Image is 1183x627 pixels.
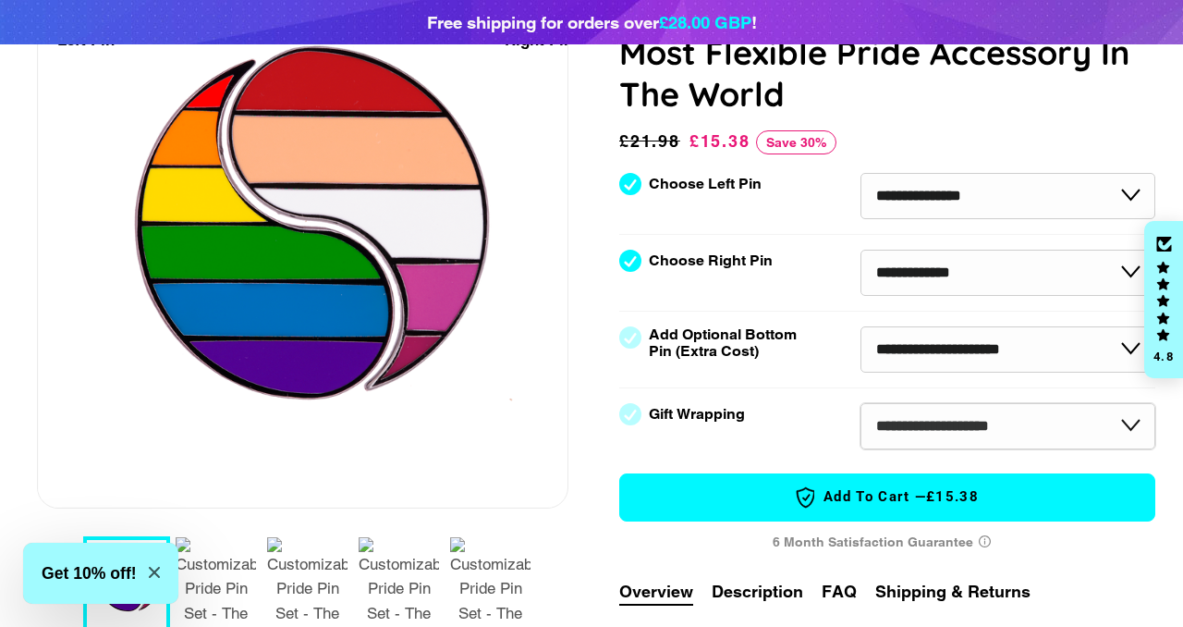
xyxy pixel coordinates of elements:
button: Description [712,579,803,604]
div: Free shipping for orders over ! [427,9,757,35]
div: Click to open Judge.me floating reviews tab [1144,221,1183,378]
div: 4.8 [1153,350,1175,363]
span: £28.00 GBP [659,12,751,32]
span: Add to Cart — [648,486,1127,510]
label: Add Optional Bottom Pin (Extra Cost) [649,326,804,360]
span: £15.38 [689,131,750,151]
span: £21.98 [619,129,685,154]
button: Add to Cart —£15.38 [619,473,1155,522]
label: Gift Wrapping [649,406,745,423]
span: Save 30% [756,130,836,154]
label: Choose Right Pin [649,252,773,269]
div: 6 Month Satisfaction Guarantee [619,525,1155,559]
button: Overview [619,579,693,606]
span: £15.38 [926,487,979,507]
button: Shipping & Returns [875,579,1031,604]
label: Choose Left Pin [649,176,762,192]
button: FAQ [822,579,857,604]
